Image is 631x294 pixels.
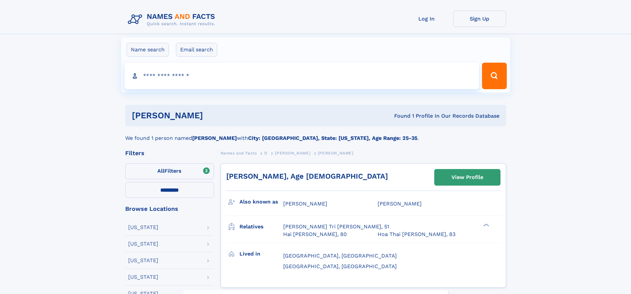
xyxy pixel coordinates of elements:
[482,63,506,89] button: Search Button
[127,43,169,57] label: Name search
[275,151,310,155] span: [PERSON_NAME]
[239,221,283,232] h3: Relatives
[226,172,388,180] a: [PERSON_NAME], Age [DEMOGRAPHIC_DATA]
[283,253,397,259] span: [GEOGRAPHIC_DATA], [GEOGRAPHIC_DATA]
[435,169,500,185] a: View Profile
[283,223,389,230] a: [PERSON_NAME] Tri [PERSON_NAME], 51
[378,201,422,207] span: [PERSON_NAME]
[221,149,257,157] a: Names and Facts
[125,126,506,142] div: We found 1 person named with .
[176,43,217,57] label: Email search
[378,231,455,238] a: Hoa Thai [PERSON_NAME], 83
[128,241,158,247] div: [US_STATE]
[283,231,347,238] a: Hai [PERSON_NAME], 80
[125,11,221,29] img: Logo Names and Facts
[248,135,417,141] b: City: [GEOGRAPHIC_DATA], State: [US_STATE], Age Range: 25-35
[451,170,483,185] div: View Profile
[298,112,500,120] div: Found 1 Profile In Our Records Database
[283,263,397,269] span: [GEOGRAPHIC_DATA], [GEOGRAPHIC_DATA]
[128,274,158,280] div: [US_STATE]
[125,150,214,156] div: Filters
[275,149,310,157] a: [PERSON_NAME]
[239,196,283,207] h3: Also known as
[128,225,158,230] div: [US_STATE]
[239,248,283,260] h3: Lived in
[264,149,268,157] a: D
[125,63,479,89] input: search input
[125,206,214,212] div: Browse Locations
[192,135,237,141] b: [PERSON_NAME]
[482,223,490,227] div: ❯
[318,151,353,155] span: [PERSON_NAME]
[453,11,506,27] a: Sign Up
[132,111,299,120] h1: [PERSON_NAME]
[125,163,214,179] label: Filters
[128,258,158,263] div: [US_STATE]
[157,168,164,174] span: All
[400,11,453,27] a: Log In
[283,201,327,207] span: [PERSON_NAME]
[264,151,268,155] span: D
